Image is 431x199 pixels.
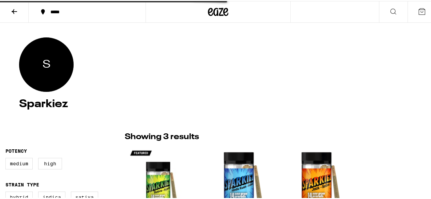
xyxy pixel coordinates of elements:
[38,157,62,168] label: High
[5,157,33,168] label: Medium
[5,181,39,186] legend: Strain Type
[5,147,27,153] legend: Potency
[125,130,199,142] p: Showing 3 results
[19,98,417,109] h4: Sparkiez
[4,5,49,10] span: Hi. Need any help?
[43,56,50,71] span: Sparkiez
